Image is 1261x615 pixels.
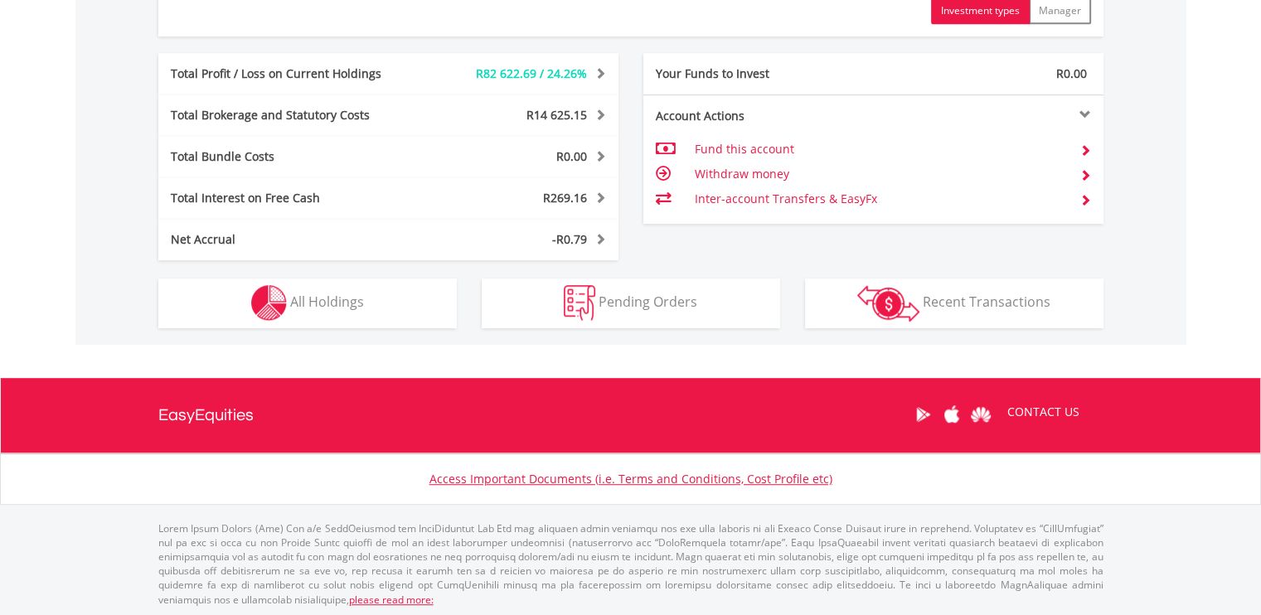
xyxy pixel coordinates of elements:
a: EasyEquities [158,378,254,453]
button: Pending Orders [482,278,780,328]
img: pending_instructions-wht.png [564,285,595,321]
img: transactions-zar-wht.png [857,285,919,322]
td: Withdraw money [694,162,1066,186]
span: Recent Transactions [923,293,1050,311]
span: R0.00 [1056,65,1087,81]
span: R82 622.69 / 24.26% [476,65,587,81]
button: Recent Transactions [805,278,1103,328]
div: Total Bundle Costs [158,148,427,165]
div: Net Accrual [158,231,427,248]
button: All Holdings [158,278,457,328]
a: Google Play [909,389,938,440]
span: All Holdings [290,293,364,311]
td: Inter-account Transfers & EasyFx [694,186,1066,211]
span: -R0.79 [552,231,587,247]
span: Pending Orders [599,293,697,311]
a: Apple [938,389,967,440]
p: Lorem Ipsum Dolors (Ame) Con a/e SeddOeiusmod tem InciDiduntut Lab Etd mag aliquaen admin veniamq... [158,521,1103,607]
a: Access Important Documents (i.e. Terms and Conditions, Cost Profile etc) [429,471,832,487]
div: Your Funds to Invest [643,65,874,82]
div: Total Interest on Free Cash [158,190,427,206]
span: R269.16 [543,190,587,206]
span: R0.00 [556,148,587,164]
img: holdings-wht.png [251,285,287,321]
div: Total Profit / Loss on Current Holdings [158,65,427,82]
div: Account Actions [643,108,874,124]
a: please read more: [349,593,434,607]
span: R14 625.15 [526,107,587,123]
a: CONTACT US [996,389,1091,435]
div: Total Brokerage and Statutory Costs [158,107,427,123]
td: Fund this account [694,137,1066,162]
a: Huawei [967,389,996,440]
